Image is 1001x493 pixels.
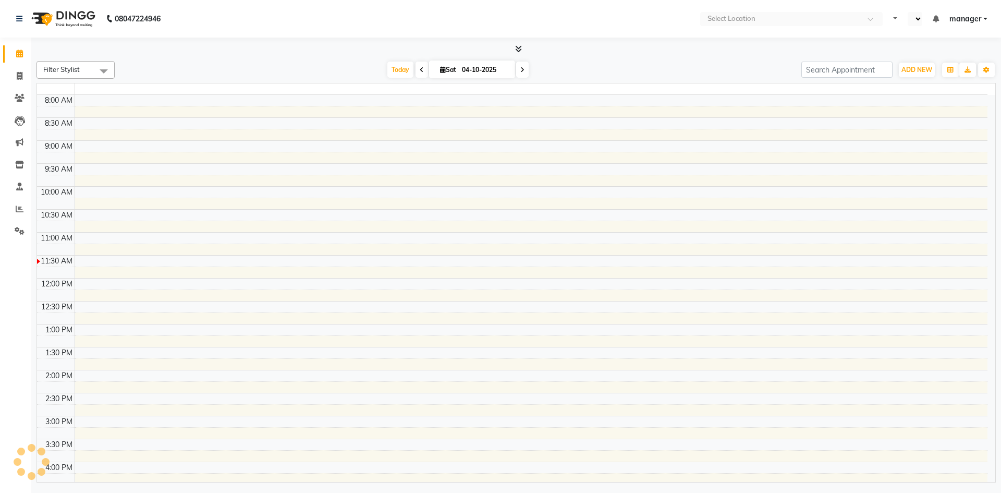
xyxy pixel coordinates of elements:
[39,210,75,221] div: 10:30 AM
[43,393,75,404] div: 2:30 PM
[899,63,935,77] button: ADD NEW
[39,302,75,312] div: 12:30 PM
[43,370,75,381] div: 2:00 PM
[39,256,75,267] div: 11:30 AM
[115,4,161,33] b: 08047224946
[39,187,75,198] div: 10:00 AM
[901,66,932,74] span: ADD NEW
[949,14,981,25] span: manager
[43,118,75,129] div: 8:30 AM
[387,62,413,78] span: Today
[707,14,755,24] div: Select Location
[43,439,75,450] div: 3:30 PM
[43,462,75,473] div: 4:00 PM
[43,347,75,358] div: 1:30 PM
[43,416,75,427] div: 3:00 PM
[459,62,511,78] input: 2025-10-04
[43,65,80,74] span: Filter Stylist
[43,324,75,335] div: 1:00 PM
[437,66,459,74] span: Sat
[43,95,75,106] div: 8:00 AM
[39,233,75,244] div: 11:00 AM
[43,164,75,175] div: 9:30 AM
[39,279,75,290] div: 12:00 PM
[801,62,893,78] input: Search Appointment
[27,4,98,33] img: logo
[43,141,75,152] div: 9:00 AM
